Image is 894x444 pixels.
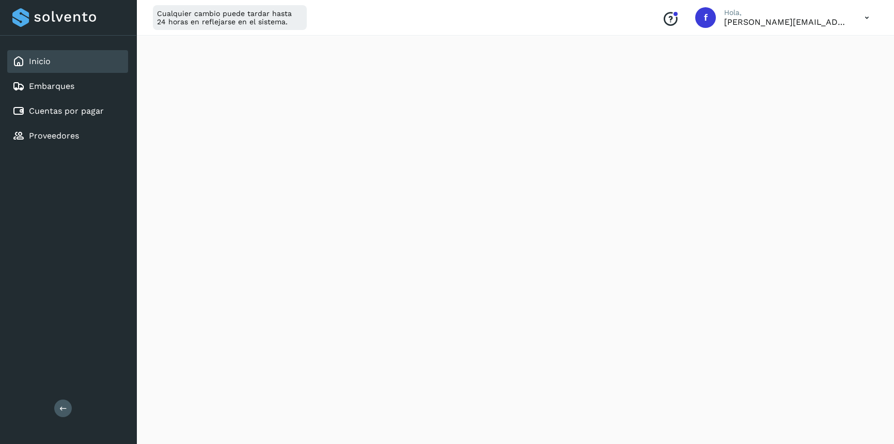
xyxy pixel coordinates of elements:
[153,5,307,30] div: Cualquier cambio puede tardar hasta 24 horas en reflejarse en el sistema.
[29,56,51,66] a: Inicio
[29,81,74,91] a: Embarques
[7,75,128,98] div: Embarques
[7,125,128,147] div: Proveedores
[7,100,128,123] div: Cuentas por pagar
[724,17,848,27] p: favio.serrano@logisticabennu.com
[724,8,848,17] p: Hola,
[29,106,104,116] a: Cuentas por pagar
[7,50,128,73] div: Inicio
[29,131,79,141] a: Proveedores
